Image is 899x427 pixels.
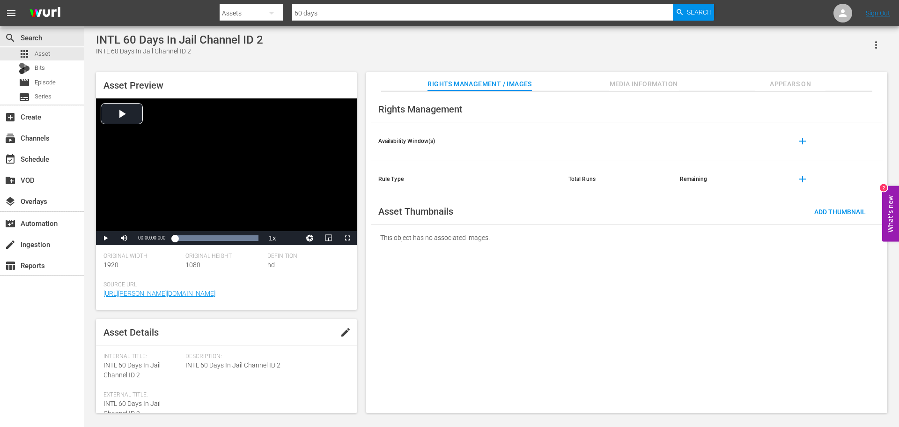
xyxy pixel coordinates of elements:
[427,78,531,90] span: Rights Management / Images
[791,168,814,190] button: add
[5,260,16,271] span: Reports
[103,327,159,338] span: Asset Details
[103,80,163,91] span: Asset Preview
[807,208,873,216] span: Add Thumbnail
[5,196,16,207] span: Overlays
[807,203,873,220] button: Add Thumbnail
[880,184,887,191] div: 2
[96,98,357,245] div: Video Player
[797,173,808,185] span: add
[19,91,30,103] span: Series
[5,218,16,229] span: Automation
[138,235,165,240] span: 00:00:00.000
[5,112,16,123] span: Create
[96,46,263,56] div: INTL 60 Days In Jail Channel ID 2
[378,206,453,217] span: Asset Thumbnails
[103,353,181,360] span: Internal Title:
[19,48,30,60] span: Asset
[5,239,16,250] span: Ingestion
[96,231,115,245] button: Play
[103,361,161,379] span: INTL 60 Days In Jail Channel ID 2
[5,133,16,144] span: Channels
[103,400,161,417] span: INTL 60 Days In Jail Channel ID 2
[378,104,463,115] span: Rights Management
[609,78,679,90] span: Media Information
[334,321,357,344] button: edit
[35,92,52,101] span: Series
[103,261,118,269] span: 1920
[371,160,561,198] th: Rule Type
[5,154,16,165] span: Schedule
[561,160,672,198] th: Total Runs
[185,253,263,260] span: Original Height
[185,353,345,360] span: Description:
[755,78,825,90] span: Appears On
[263,231,282,245] button: Playback Rate
[115,231,133,245] button: Mute
[882,186,899,241] button: Open Feedback Widget
[103,253,181,260] span: Original Width
[103,290,215,297] a: [URL][PERSON_NAME][DOMAIN_NAME]
[267,253,345,260] span: Definition
[6,7,17,19] span: menu
[103,391,181,399] span: External Title:
[35,49,50,59] span: Asset
[5,175,16,186] span: VOD
[791,130,814,152] button: add
[338,231,357,245] button: Fullscreen
[673,4,714,21] button: Search
[319,231,338,245] button: Picture-in-Picture
[185,360,345,370] span: INTL 60 Days In Jail Channel ID 2
[175,235,258,241] div: Progress Bar
[96,33,263,46] div: INTL 60 Days In Jail Channel ID 2
[687,4,712,21] span: Search
[371,122,561,160] th: Availability Window(s)
[301,231,319,245] button: Jump To Time
[340,327,351,338] span: edit
[22,2,67,24] img: ans4CAIJ8jUAAAAAAAAAAAAAAAAAAAAAAAAgQb4GAAAAAAAAAAAAAAAAAAAAAAAAJMjXAAAAAAAAAAAAAAAAAAAAAAAAgAT5G...
[267,261,275,269] span: hd
[19,77,30,88] span: Episode
[5,32,16,44] span: Search
[35,78,56,87] span: Episode
[797,135,808,147] span: add
[672,160,784,198] th: Remaining
[103,281,345,289] span: Source Url
[866,9,890,17] a: Sign Out
[35,63,45,73] span: Bits
[19,63,30,74] div: Bits
[185,261,200,269] span: 1080
[371,225,883,251] div: This object has no associated images.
